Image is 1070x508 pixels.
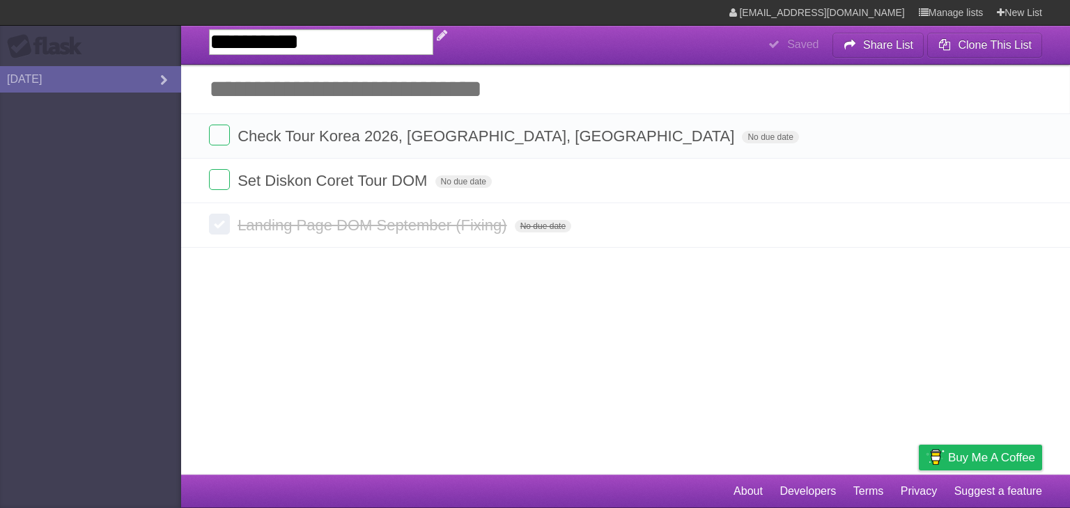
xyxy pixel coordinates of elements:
a: Developers [780,478,836,505]
span: No due date [742,131,798,143]
label: Done [209,125,230,145]
a: Suggest a feature [954,478,1042,505]
span: No due date [435,175,492,188]
a: Terms [853,478,884,505]
span: Buy me a coffee [948,445,1035,470]
img: Buy me a coffee [926,445,945,469]
b: Saved [787,38,819,50]
label: Done [209,214,230,235]
span: Check Tour Korea 2026, [GEOGRAPHIC_DATA], [GEOGRAPHIC_DATA] [238,127,738,145]
a: About [734,478,763,505]
div: Flask [7,34,91,59]
button: Clone This List [927,33,1042,58]
span: Landing Page DOM September (Fixing) [238,216,510,234]
label: Done [209,169,230,190]
a: Buy me a coffee [919,445,1042,470]
span: No due date [515,220,571,232]
a: Privacy [901,478,937,505]
span: Set Diskon Coret Tour DOM [238,172,431,189]
button: Share List [832,33,924,58]
b: Clone This List [958,39,1032,51]
b: Share List [863,39,913,51]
